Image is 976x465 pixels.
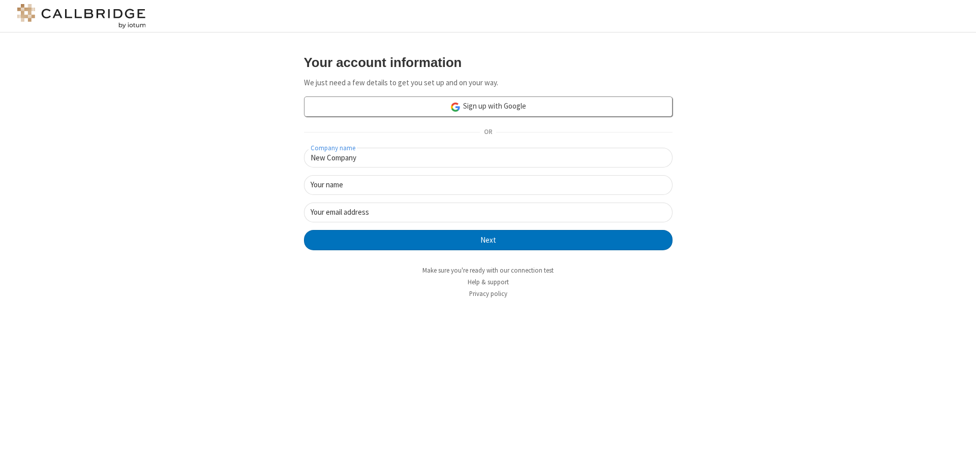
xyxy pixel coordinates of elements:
button: Next [304,230,673,250]
a: Make sure you're ready with our connection test [422,266,554,275]
a: Sign up with Google [304,96,673,117]
img: logo@2x.png [15,4,147,28]
a: Help & support [468,278,509,286]
input: Your email address [304,203,673,222]
img: google-icon.png [450,102,461,113]
input: Company name [304,148,673,168]
h3: Your account information [304,55,673,70]
p: We just need a few details to get you set up and on your way. [304,77,673,89]
span: OR [480,125,496,140]
input: Your name [304,175,673,195]
a: Privacy policy [469,289,507,298]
